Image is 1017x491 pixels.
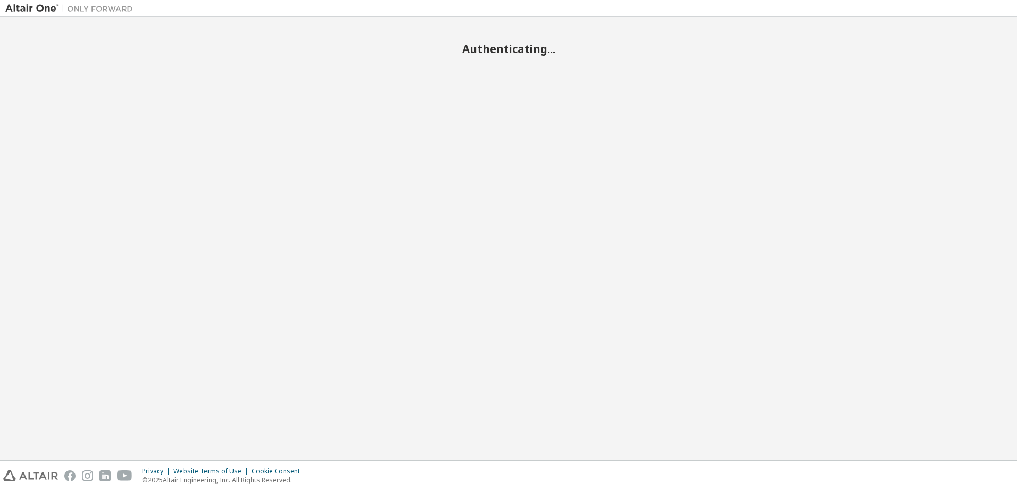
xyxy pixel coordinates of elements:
[99,470,111,481] img: linkedin.svg
[3,470,58,481] img: altair_logo.svg
[142,467,173,476] div: Privacy
[5,42,1012,56] h2: Authenticating...
[252,467,306,476] div: Cookie Consent
[142,476,306,485] p: © 2025 Altair Engineering, Inc. All Rights Reserved.
[117,470,132,481] img: youtube.svg
[64,470,76,481] img: facebook.svg
[82,470,93,481] img: instagram.svg
[5,3,138,14] img: Altair One
[173,467,252,476] div: Website Terms of Use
